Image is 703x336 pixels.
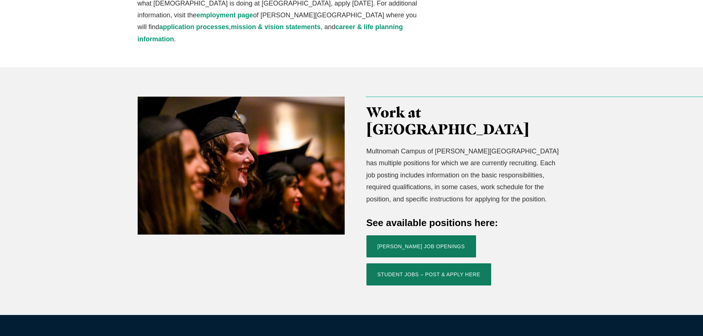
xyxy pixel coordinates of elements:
[366,145,566,205] p: Multnomah Campus of [PERSON_NAME][GEOGRAPHIC_DATA] has multiple positions for which we are curren...
[159,23,229,31] a: application processes
[366,104,566,138] h3: Work at [GEOGRAPHIC_DATA]
[231,23,321,31] a: mission & vision statements
[366,235,476,257] a: [PERSON_NAME] Job Openings
[138,97,345,235] img: Registrar_2019_12_13_Graduation-49-2
[197,11,253,19] a: employment page
[366,216,566,229] h4: See available positions here:
[366,263,492,285] a: Student Jobs – Post & Apply Here
[138,23,403,42] a: career & life planning information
